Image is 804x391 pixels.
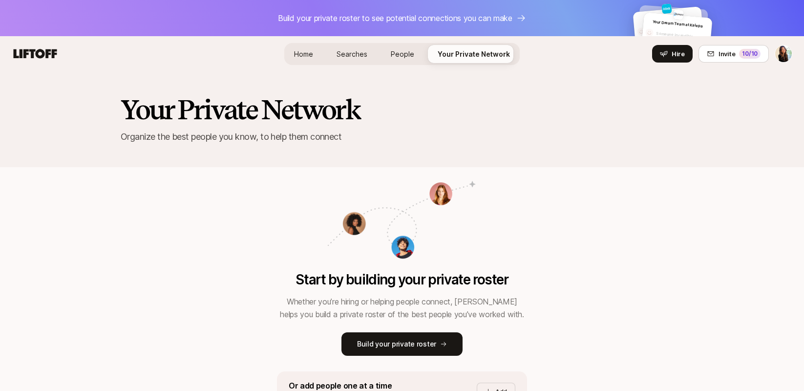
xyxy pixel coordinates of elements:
button: Build your private roster [341,332,463,356]
span: People [391,50,414,58]
p: Organize the best people you know, to help them connect [121,130,683,144]
h2: Your Private Network [121,95,360,124]
a: Home [286,45,321,63]
p: Someone incredible [656,30,708,41]
a: Your Private Network [430,45,518,63]
img: Gabriela Ospina [775,45,792,62]
button: Gabriela Ospina [775,45,792,63]
p: Whether you’re hiring or helping people connect, [PERSON_NAME] helps you build a private roster o... [277,295,527,321]
span: Your Private Network [438,50,510,58]
img: b59c81d3_07ac_4396_8831_8d58b95ac0da.jpg [673,9,683,20]
a: Searches [329,45,375,63]
span: Hire [672,49,685,59]
div: 10 /10 [739,49,761,59]
span: Invite [719,49,735,59]
span: Your Dream Team at Kalepa [653,19,703,28]
a: People [383,45,422,63]
img: 783ae14c_2f3b_40d7_bcf7_d32ffdc5201c.jpg [661,3,672,14]
button: Hire [652,45,693,63]
img: default-avatar.svg [645,28,654,37]
img: empty-state.png [324,152,480,266]
img: default-avatar.svg [637,27,646,36]
p: Build your private roster [357,338,436,350]
p: Start by building your private roster [296,272,508,287]
span: Home [294,50,313,58]
button: Invite10/10 [698,45,769,63]
p: Build your private roster to see potential connections you can make [278,12,512,24]
span: Searches [337,50,367,58]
